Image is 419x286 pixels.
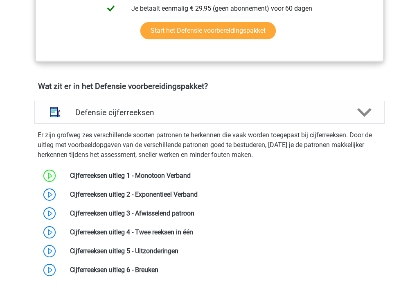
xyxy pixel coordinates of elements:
div: Cijferreeksen uitleg 3 - Afwisselend patroon [64,209,384,218]
div: Cijferreeksen uitleg 4 - Twee reeksen in één [64,227,384,237]
h4: Wat zit er in het Defensie voorbereidingspakket? [38,82,381,91]
p: Er zijn grofweg zes verschillende soorten patronen te herkennen die vaak worden toegepast bij cij... [38,130,381,160]
div: Cijferreeksen uitleg 5 - Uitzonderingen [64,246,384,256]
h4: Defensie cijferreeksen [75,108,343,117]
div: Cijferreeksen uitleg 6 - Breuken [64,265,384,275]
div: Cijferreeksen uitleg 1 - Monotoon Verband [64,171,384,181]
a: Start het Defensie voorbereidingspakket [140,22,276,39]
div: Cijferreeksen uitleg 2 - Exponentieel Verband [64,190,384,200]
img: cijferreeksen [45,102,66,123]
a: cijferreeksen Defensie cijferreeksen [31,101,388,124]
